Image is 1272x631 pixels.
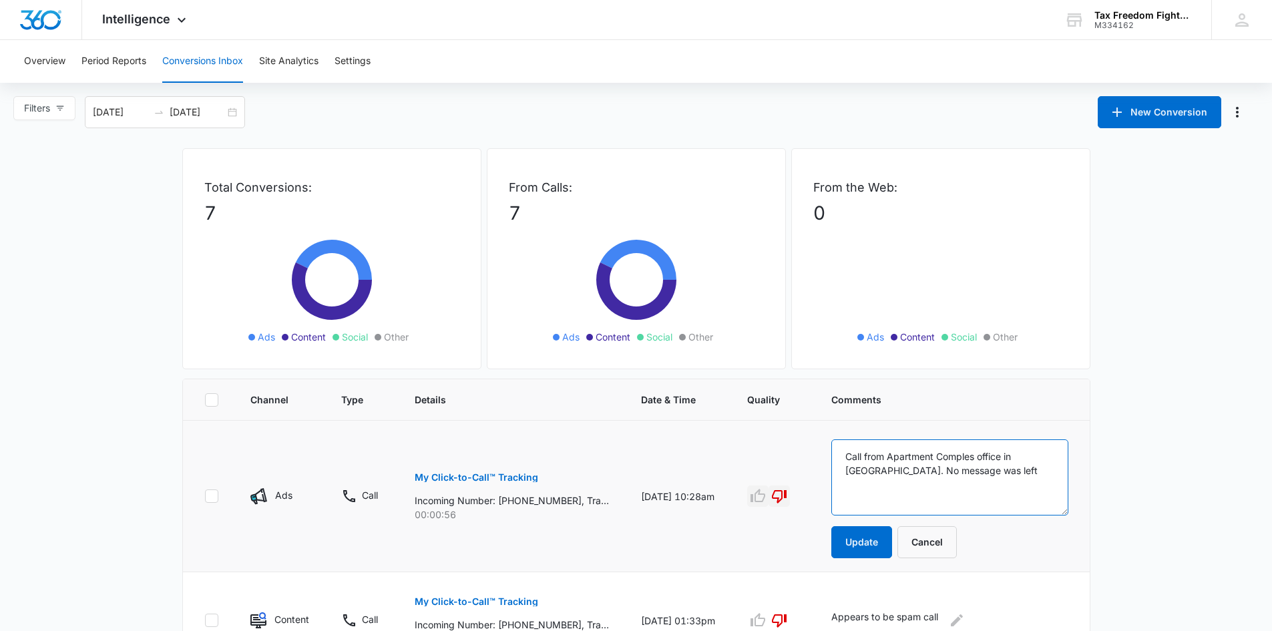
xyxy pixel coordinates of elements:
span: Channel [250,393,290,407]
button: Period Reports [81,40,146,83]
p: Content [274,612,308,626]
span: Details [415,393,590,407]
span: Date & Time [641,393,696,407]
span: Comments [831,393,1049,407]
span: Ads [867,330,884,344]
button: Filters [13,96,75,120]
span: Social [342,330,368,344]
button: My Click-to-Call™ Tracking [415,461,538,493]
p: Appears to be spam call [831,610,938,631]
button: Manage Numbers [1227,101,1248,123]
span: Content [291,330,326,344]
span: Content [900,330,935,344]
span: swap-right [154,107,164,118]
button: Cancel [897,526,957,558]
p: Ads [275,488,292,502]
p: Call [362,612,378,626]
button: Overview [24,40,65,83]
p: Total Conversions: [204,178,459,196]
span: Type [341,393,363,407]
button: New Conversion [1098,96,1221,128]
td: [DATE] 10:28am [625,421,731,572]
p: 7 [509,199,764,227]
p: From Calls: [509,178,764,196]
p: Incoming Number: [PHONE_NUMBER], Tracking Number: [PHONE_NUMBER], Ring To: [PHONE_NUMBER], Caller... [415,493,609,507]
p: 00:00:56 [415,507,609,521]
span: Social [951,330,977,344]
span: to [154,107,164,118]
button: Settings [335,40,371,83]
span: Content [596,330,630,344]
span: Ads [258,330,275,344]
p: From the Web: [813,178,1068,196]
div: account id [1094,21,1192,30]
span: Other [993,330,1018,344]
input: Start date [93,105,148,120]
button: Edit Comments [946,610,968,631]
button: Conversions Inbox [162,40,243,83]
span: Quality [747,393,780,407]
p: Call [362,488,378,502]
button: My Click-to-Call™ Tracking [415,586,538,618]
span: Filters [24,101,50,116]
span: Intelligence [102,12,170,26]
span: Other [688,330,713,344]
p: My Click-to-Call™ Tracking [415,473,538,482]
p: My Click-to-Call™ Tracking [415,597,538,606]
input: End date [170,105,225,120]
div: account name [1094,10,1192,21]
span: Other [384,330,409,344]
span: Social [646,330,672,344]
p: 7 [204,199,459,227]
button: Site Analytics [259,40,319,83]
button: Update [831,526,892,558]
span: Ads [562,330,580,344]
textarea: Call from Apartment Comples office in [GEOGRAPHIC_DATA]. No message was left [831,439,1068,515]
p: 0 [813,199,1068,227]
